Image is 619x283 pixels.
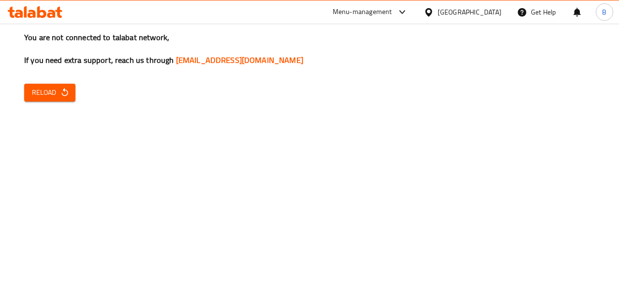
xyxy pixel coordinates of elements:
button: Reload [24,84,75,102]
a: [EMAIL_ADDRESS][DOMAIN_NAME] [176,53,303,67]
h3: You are not connected to talabat network, If you need extra support, reach us through [24,32,595,66]
span: Reload [32,87,68,99]
div: Menu-management [333,6,392,18]
span: B [602,7,606,17]
div: [GEOGRAPHIC_DATA] [438,7,501,17]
